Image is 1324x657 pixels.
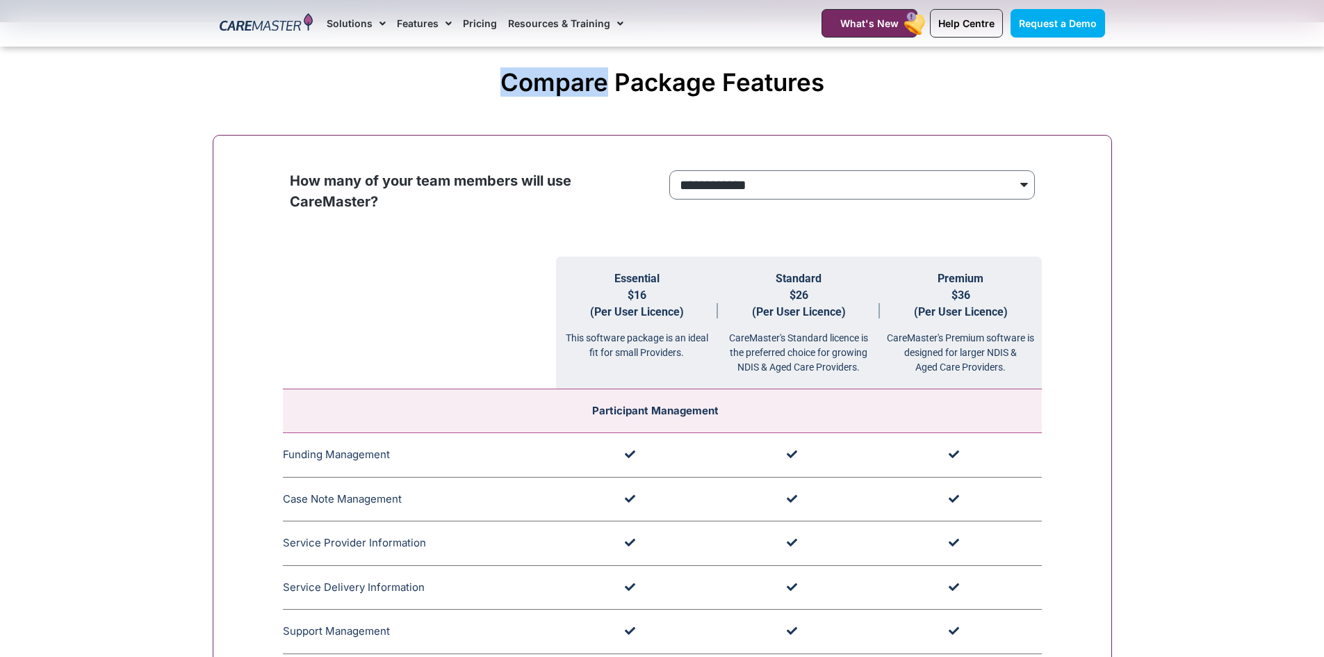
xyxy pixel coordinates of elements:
a: What's New [822,9,917,38]
span: What's New [840,17,899,29]
span: $16 (Per User Licence) [590,289,684,318]
th: Premium [880,257,1042,389]
span: Help Centre [938,17,995,29]
span: $26 (Per User Licence) [752,289,846,318]
th: Standard [718,257,880,389]
td: Case Note Management [283,477,556,521]
td: Funding Management [283,433,556,478]
a: Request a Demo [1011,9,1105,38]
h2: Compare Package Features [220,67,1105,97]
p: How many of your team members will use CareMaster? [290,170,655,212]
span: Participant Management [592,404,719,417]
a: Help Centre [930,9,1003,38]
div: CareMaster's Premium software is designed for larger NDIS & Aged Care Providers. [880,321,1042,375]
div: This software package is an ideal fit for small Providers. [556,321,718,360]
th: Essential [556,257,718,389]
span: $36 (Per User Licence) [914,289,1008,318]
img: CareMaster Logo [220,13,313,34]
td: Service Provider Information [283,521,556,566]
span: Request a Demo [1019,17,1097,29]
td: Support Management [283,610,556,654]
form: price Form radio [669,170,1035,206]
td: Service Delivery Information [283,565,556,610]
div: CareMaster's Standard licence is the preferred choice for growing NDIS & Aged Care Providers. [718,321,880,375]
